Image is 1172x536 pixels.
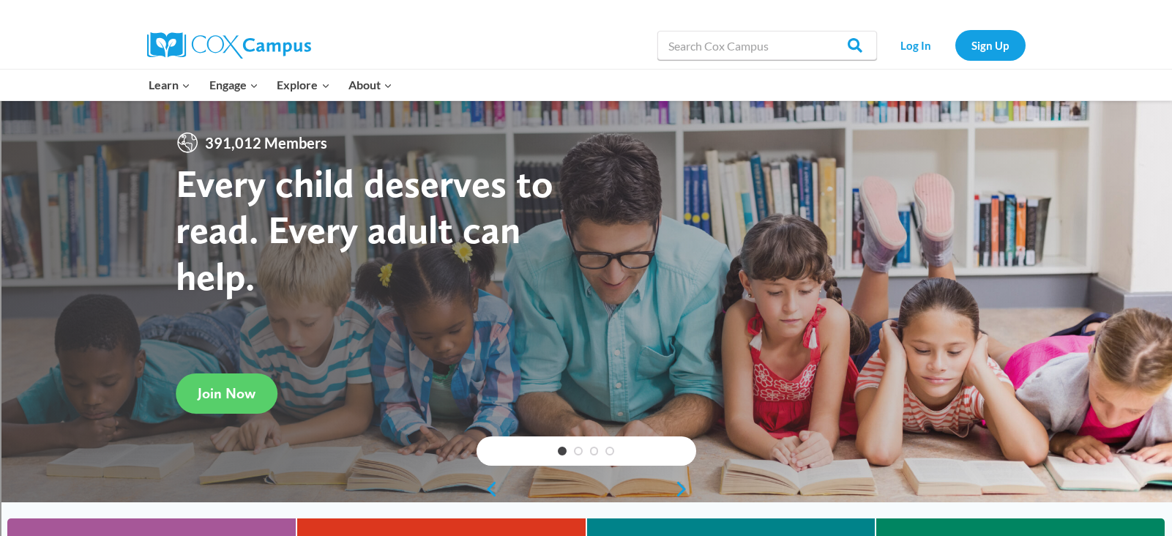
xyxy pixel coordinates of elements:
[884,30,948,60] a: Log In
[147,32,311,59] img: Cox Campus
[657,31,877,60] input: Search Cox Campus
[149,75,190,94] span: Learn
[955,30,1026,60] a: Sign Up
[884,30,1026,60] nav: Secondary Navigation
[209,75,258,94] span: Engage
[277,75,329,94] span: Explore
[348,75,392,94] span: About
[140,70,402,100] nav: Primary Navigation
